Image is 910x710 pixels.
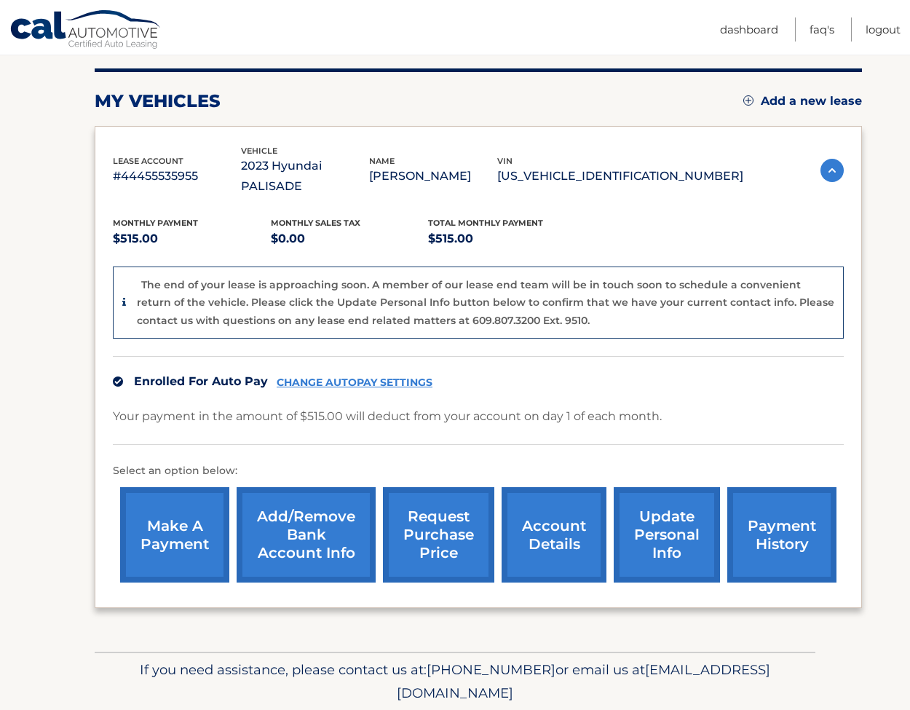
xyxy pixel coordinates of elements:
p: #44455535955 [113,166,241,186]
p: Your payment in the amount of $515.00 will deduct from your account on day 1 of each month. [113,406,662,427]
span: Monthly sales Tax [271,218,360,228]
p: $515.00 [113,229,271,249]
h2: my vehicles [95,90,221,112]
img: check.svg [113,376,123,387]
p: [PERSON_NAME] [369,166,497,186]
img: add.svg [743,95,753,106]
a: payment history [727,487,836,583]
span: lease account [113,156,183,166]
p: [US_VEHICLE_IDENTIFICATION_NUMBER] [497,166,743,186]
a: Cal Automotive [9,9,162,52]
a: account details [502,487,606,583]
a: Add/Remove bank account info [237,487,376,583]
span: Total Monthly Payment [428,218,543,228]
span: name [369,156,395,166]
span: Monthly Payment [113,218,198,228]
span: vehicle [241,146,277,156]
p: $515.00 [428,229,586,249]
span: [EMAIL_ADDRESS][DOMAIN_NAME] [397,661,770,701]
a: request purchase price [383,487,494,583]
p: 2023 Hyundai PALISADE [241,156,369,197]
p: $0.00 [271,229,429,249]
a: CHANGE AUTOPAY SETTINGS [277,376,432,389]
span: vin [497,156,513,166]
p: The end of your lease is approaching soon. A member of our lease end team will be in touch soon t... [137,278,834,327]
a: Dashboard [720,17,778,42]
span: [PHONE_NUMBER] [427,661,555,678]
img: accordion-active.svg [820,159,844,182]
a: update personal info [614,487,720,583]
span: Enrolled For Auto Pay [134,374,268,388]
p: If you need assistance, please contact us at: or email us at [104,658,806,705]
a: make a payment [120,487,229,583]
a: Logout [866,17,901,42]
a: FAQ's [810,17,834,42]
p: Select an option below: [113,462,844,480]
a: Add a new lease [743,94,862,109]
